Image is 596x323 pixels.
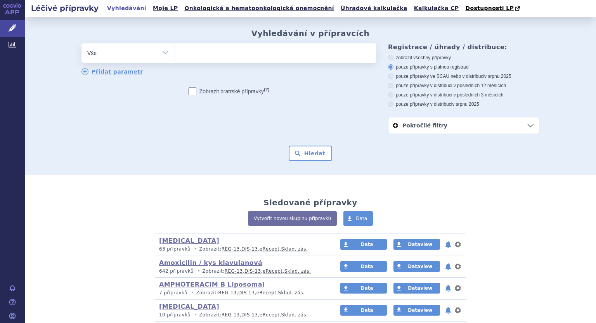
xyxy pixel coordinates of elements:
[159,268,194,274] span: 642 přípravků
[25,3,105,14] h2: Léčivé přípravky
[159,281,265,288] a: AMPHOTERACIM B Liposomal
[251,29,370,38] h2: Vyhledávání v přípravcích
[388,82,539,89] label: pouze přípravky v distribuci v posledních 12 měsících
[412,3,461,14] a: Kalkulačka CP
[241,312,258,318] a: DIS-13
[159,312,326,318] p: Zobrazit: , , ,
[338,3,410,14] a: Úhradová kalkulačka
[222,246,240,252] a: REG-13
[408,308,432,313] span: Dataview
[361,308,373,313] span: Data
[264,87,269,92] abbr: (?)
[361,264,373,269] span: Data
[343,211,373,226] a: Data
[388,64,539,70] label: pouze přípravky s platnou registrací
[159,237,219,244] a: [MEDICAL_DATA]
[463,3,524,14] a: Dostupnosti LP
[356,216,367,221] span: Data
[195,268,202,275] i: •
[189,290,196,296] i: •
[465,5,514,11] span: Dostupnosti LP
[189,88,270,95] label: Zobrazit bratrské přípravky
[159,290,187,296] span: 7 přípravků
[388,55,539,61] label: zobrazit všechny přípravky
[388,117,539,134] a: Pokročilé filtry
[454,283,462,293] button: nastavení
[218,290,237,296] a: REG-13
[340,283,387,294] a: Data
[159,290,326,296] p: Zobrazit: , , ,
[361,285,373,291] span: Data
[408,242,432,247] span: Dataview
[340,305,387,316] a: Data
[284,268,311,274] a: Sklad. zás.
[159,246,191,252] span: 63 přípravků
[159,268,326,275] p: Zobrazit: , , ,
[444,262,452,271] button: notifikace
[225,268,243,274] a: REG-13
[388,43,539,51] h3: Registrace / úhrady / distribuce:
[159,312,191,318] span: 10 přípravků
[454,306,462,315] button: nastavení
[484,74,511,79] span: v srpnu 2025
[393,283,440,294] a: Dataview
[452,101,479,107] span: v srpnu 2025
[388,73,539,79] label: pouze přípravky ve SCAU nebo v distribuci
[340,261,387,272] a: Data
[222,312,240,318] a: REG-13
[192,246,199,253] i: •
[182,3,336,14] a: Onkologická a hematoonkologická onemocnění
[192,312,199,318] i: •
[159,303,219,310] a: [MEDICAL_DATA]
[361,242,373,247] span: Data
[263,268,283,274] a: eRecept
[408,264,432,269] span: Dataview
[105,3,149,14] a: Vyhledávání
[408,285,432,291] span: Dataview
[159,246,326,253] p: Zobrazit: , , ,
[278,290,305,296] a: Sklad. zás.
[151,3,180,14] a: Moje LP
[289,146,333,161] button: Hledat
[340,239,387,250] a: Data
[444,283,452,293] button: notifikace
[444,240,452,249] button: notifikace
[444,306,452,315] button: notifikace
[393,261,440,272] a: Dataview
[454,240,462,249] button: nastavení
[388,92,539,98] label: pouze přípravky v distribuci v posledních 3 měsících
[248,211,337,226] a: Vytvořit novou skupinu přípravků
[263,198,357,207] h2: Sledované přípravky
[388,101,539,107] label: pouze přípravky v distribuci
[81,68,143,75] a: Přidat parametr
[238,290,255,296] a: DIS-13
[454,262,462,271] button: nastavení
[281,246,308,252] a: Sklad. zás.
[260,246,280,252] a: eRecept
[393,239,440,250] a: Dataview
[159,259,262,266] a: Amoxicilin / kys klavulanová
[260,312,280,318] a: eRecept
[244,268,261,274] a: DIS-13
[281,312,308,318] a: Sklad. zás.
[241,246,258,252] a: DIS-13
[393,305,440,316] a: Dataview
[256,290,277,296] a: eRecept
